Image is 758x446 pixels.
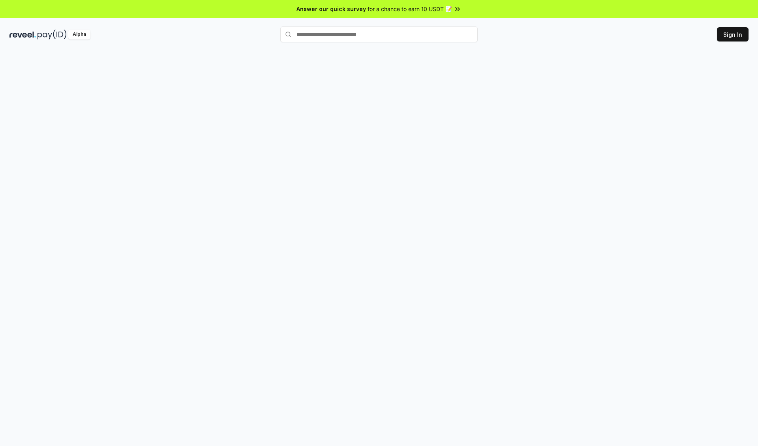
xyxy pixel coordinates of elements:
span: for a chance to earn 10 USDT 📝 [368,5,452,13]
button: Sign In [717,27,749,41]
img: pay_id [38,30,67,40]
div: Alpha [68,30,90,40]
img: reveel_dark [9,30,36,40]
span: Answer our quick survey [296,5,366,13]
